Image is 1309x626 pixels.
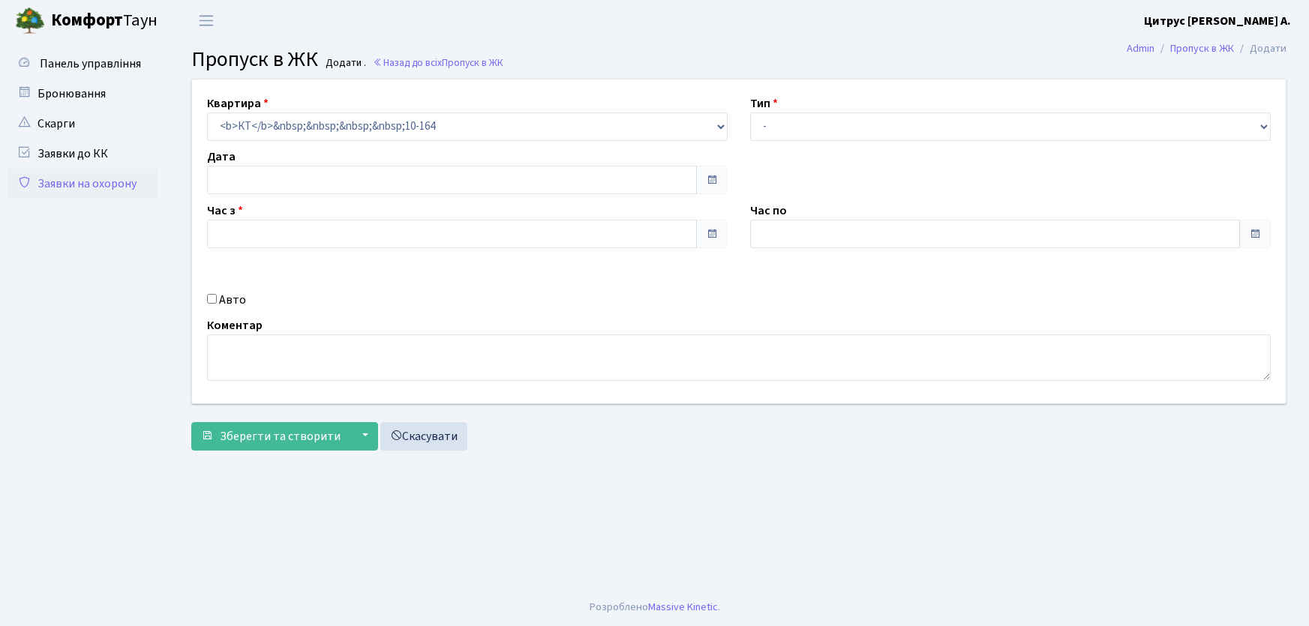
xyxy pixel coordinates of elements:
label: Час з [207,202,243,220]
span: Таун [51,8,158,34]
label: Час по [750,202,787,220]
label: Квартира [207,94,269,112]
div: Розроблено . [590,599,720,616]
a: Admin [1127,40,1154,56]
a: Панель управління [8,49,158,79]
li: Додати [1234,40,1286,57]
span: Панель управління [40,55,141,72]
a: Скасувати [380,422,467,451]
label: Авто [219,291,246,309]
b: Цитрус [PERSON_NAME] А. [1144,13,1291,29]
label: Тип [750,94,778,112]
span: Пропуск в ЖК [442,55,503,70]
a: Заявки на охорону [8,169,158,199]
a: Цитрус [PERSON_NAME] А. [1144,12,1291,30]
a: Бронювання [8,79,158,109]
b: Комфорт [51,8,123,32]
a: Назад до всіхПропуск в ЖК [373,55,503,70]
a: Заявки до КК [8,139,158,169]
span: Зберегти та створити [220,428,341,445]
button: Зберегти та створити [191,422,350,451]
nav: breadcrumb [1104,33,1309,64]
label: Дата [207,148,236,166]
a: Пропуск в ЖК [1170,40,1234,56]
a: Скарги [8,109,158,139]
label: Коментар [207,316,263,334]
button: Переключити навігацію [188,8,225,33]
img: logo.png [15,6,45,36]
small: Додати . [323,57,366,70]
span: Пропуск в ЖК [191,44,318,74]
a: Massive Kinetic [648,599,718,615]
